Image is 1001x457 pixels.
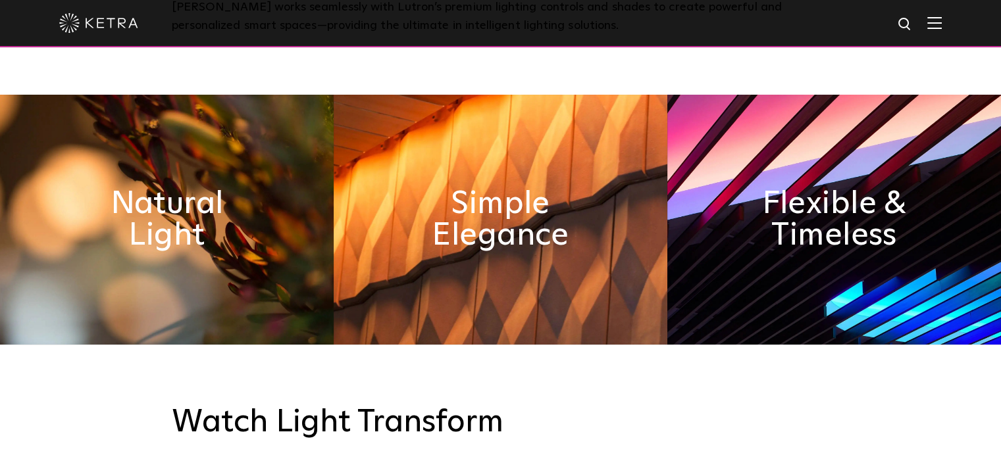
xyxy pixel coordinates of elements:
[667,95,1001,345] img: flexible_timeless_ketra
[334,95,667,345] img: simple_elegance
[751,188,918,251] h2: Flexible & Timeless
[897,16,913,33] img: search icon
[927,16,942,29] img: Hamburger%20Nav.svg
[172,404,830,442] h3: Watch Light Transform
[84,188,251,251] h2: Natural Light
[59,13,138,33] img: ketra-logo-2019-white
[417,188,584,251] h2: Simple Elegance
